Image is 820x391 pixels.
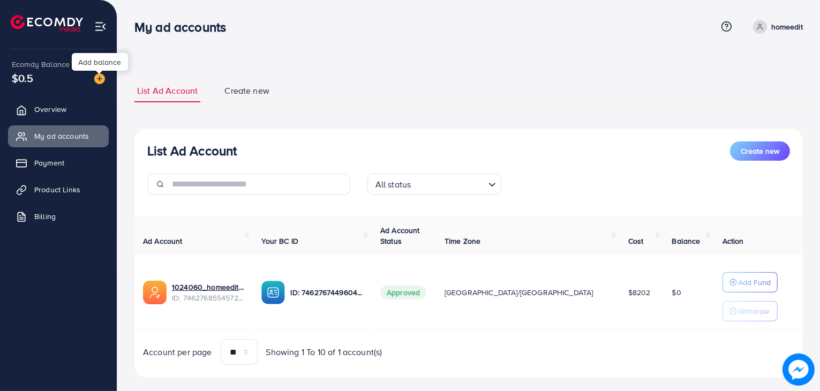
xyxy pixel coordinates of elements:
span: Ad Account [143,236,183,246]
span: Overview [34,104,66,115]
span: Create new [224,85,269,97]
a: My ad accounts [8,125,109,147]
span: $0.5 [12,70,34,86]
p: Withdraw [738,305,769,318]
span: Action [723,236,744,246]
img: image [94,73,105,84]
span: All status [373,177,413,192]
input: Search for option [414,175,484,192]
span: Your BC ID [261,236,298,246]
a: homeedit [749,20,803,34]
a: 1024060_homeedit7_1737561213516 [172,282,244,292]
a: Product Links [8,179,109,200]
span: Balance [672,236,701,246]
span: Time Zone [445,236,480,246]
img: image [783,354,815,386]
p: Add Fund [738,276,771,289]
span: Payment [34,157,64,168]
span: Showing 1 To 10 of 1 account(s) [266,346,382,358]
span: Account per page [143,346,212,358]
span: [GEOGRAPHIC_DATA]/[GEOGRAPHIC_DATA] [445,287,593,298]
button: Withdraw [723,301,778,321]
span: $0 [672,287,681,298]
span: Product Links [34,184,80,195]
h3: My ad accounts [134,19,235,35]
div: Add balance [72,53,128,71]
span: $8202 [628,287,651,298]
img: menu [94,20,107,33]
a: Billing [8,206,109,227]
span: ID: 7462768554572742672 [172,292,244,303]
a: Overview [8,99,109,120]
span: Cost [628,236,644,246]
button: Create new [730,141,790,161]
div: <span class='underline'>1024060_homeedit7_1737561213516</span></br>7462768554572742672 [172,282,244,304]
a: Payment [8,152,109,174]
button: Add Fund [723,272,778,292]
span: Billing [34,211,56,222]
span: My ad accounts [34,131,89,141]
img: ic-ads-acc.e4c84228.svg [143,281,167,304]
h3: List Ad Account [147,143,237,159]
span: List Ad Account [137,85,198,97]
span: Ecomdy Balance [12,59,70,70]
span: Ad Account Status [380,225,420,246]
div: Search for option [367,174,501,195]
p: ID: 7462767449604177937 [290,286,363,299]
p: homeedit [771,20,803,33]
img: logo [11,15,83,32]
span: Approved [380,285,426,299]
span: Create new [741,146,779,156]
img: ic-ba-acc.ded83a64.svg [261,281,285,304]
